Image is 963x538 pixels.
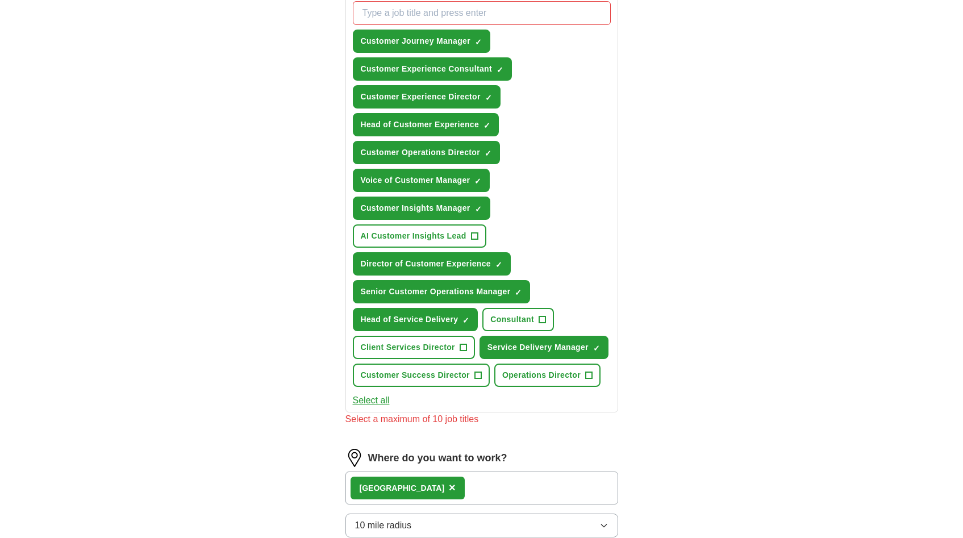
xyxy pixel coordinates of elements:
[497,65,503,74] span: ✓
[361,230,466,242] span: AI Customer Insights Lead
[593,344,600,353] span: ✓
[360,482,445,494] div: [GEOGRAPHIC_DATA]
[515,288,522,297] span: ✓
[353,85,501,109] button: Customer Experience Director✓
[475,37,482,47] span: ✓
[449,481,456,494] span: ×
[361,91,481,103] span: Customer Experience Director
[361,314,458,326] span: Head of Service Delivery
[361,174,470,186] span: Voice of Customer Manager
[353,113,499,136] button: Head of Customer Experience✓
[353,141,501,164] button: Customer Operations Director✓
[449,479,456,497] button: ×
[353,1,611,25] input: Type a job title and press enter
[353,252,511,276] button: Director of Customer Experience✓
[345,449,364,467] img: location.png
[353,394,390,407] button: Select all
[353,280,531,303] button: Senior Customer Operations Manager✓
[485,149,491,158] span: ✓
[487,341,589,353] span: Service Delivery Manager
[502,369,581,381] span: Operations Director
[361,369,470,381] span: Customer Success Director
[361,286,511,298] span: Senior Customer Operations Manager
[361,341,455,353] span: Client Services Director
[353,197,490,220] button: Customer Insights Manager✓
[345,412,618,426] div: Select a maximum of 10 job titles
[480,336,608,359] button: Service Delivery Manager✓
[485,93,492,102] span: ✓
[353,169,490,192] button: Voice of Customer Manager✓
[361,258,491,270] span: Director of Customer Experience
[353,308,478,331] button: Head of Service Delivery✓
[353,30,491,53] button: Customer Journey Manager✓
[353,336,475,359] button: Client Services Director
[495,260,502,269] span: ✓
[490,314,534,326] span: Consultant
[355,519,412,532] span: 10 mile radius
[361,119,480,131] span: Head of Customer Experience
[494,364,601,387] button: Operations Director
[353,57,512,81] button: Customer Experience Consultant✓
[353,364,490,387] button: Customer Success Director
[368,451,507,466] label: Where do you want to work?
[361,147,481,159] span: Customer Operations Director
[345,514,618,537] button: 10 mile radius
[361,35,471,47] span: Customer Journey Manager
[361,63,492,75] span: Customer Experience Consultant
[462,316,469,325] span: ✓
[474,177,481,186] span: ✓
[482,308,554,331] button: Consultant
[361,202,470,214] span: Customer Insights Manager
[353,224,486,248] button: AI Customer Insights Lead
[483,121,490,130] span: ✓
[475,205,482,214] span: ✓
